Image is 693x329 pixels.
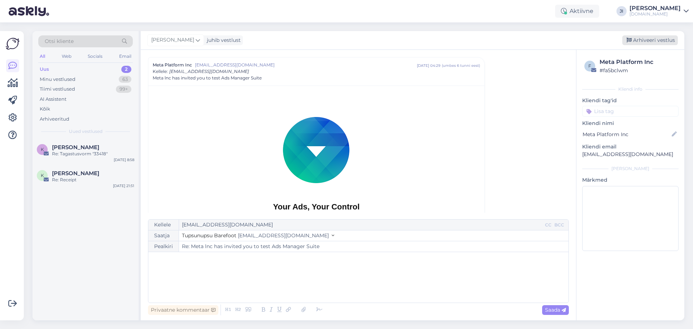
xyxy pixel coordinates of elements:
[238,232,329,239] span: [EMAIL_ADDRESS][DOMAIN_NAME]
[40,86,75,93] div: Tiimi vestlused
[113,183,134,189] div: [DATE] 21:51
[40,105,50,113] div: Kõik
[6,37,19,51] img: Askly Logo
[545,307,566,313] span: Saada
[148,230,179,241] div: Saatja
[148,241,179,252] div: Pealkiri
[119,76,131,83] div: 63
[182,232,334,239] button: Tupsunupsu Barefoot [EMAIL_ADDRESS][DOMAIN_NAME]
[582,120,679,127] p: Kliendi nimi
[622,35,678,45] div: Arhiveeri vestlus
[153,62,192,68] span: Meta Platform Inc
[582,151,679,158] p: [EMAIL_ADDRESS][DOMAIN_NAME]
[52,151,134,157] div: Re: Tagastusvorm "33418"
[69,128,103,135] span: Uued vestlused
[544,222,553,228] div: CC
[195,62,417,68] span: [EMAIL_ADDRESS][DOMAIN_NAME]
[118,52,133,61] div: Email
[153,75,262,81] span: Meta lnc has invited you to test Ads Manager Suite
[86,52,104,61] div: Socials
[600,58,676,66] div: Meta Platform Inc
[40,76,75,83] div: Minu vestlused
[38,52,47,61] div: All
[52,144,99,151] span: Kairit Pärnmaa
[270,104,362,196] img: Meta Ads Manager Logo
[442,63,480,68] div: ( umbes 6 tunni eest )
[588,63,591,69] span: f
[182,232,236,239] span: Tupsunupsu Barefoot
[116,86,131,93] div: 99+
[121,66,131,73] div: 2
[114,157,134,163] div: [DATE] 8:58
[41,147,44,152] span: K
[52,177,134,183] div: Re: Receipt
[582,143,679,151] p: Kliendi email
[151,36,194,44] span: [PERSON_NAME]
[582,176,679,184] p: Märkmed
[179,220,544,230] input: Recepient...
[582,97,679,104] p: Kliendi tag'id
[204,36,241,44] div: juhib vestlust
[40,96,66,103] div: AI Assistent
[553,222,566,228] div: BCC
[629,5,681,11] div: [PERSON_NAME]
[45,38,74,45] span: Otsi kliente
[60,52,73,61] div: Web
[153,69,168,74] span: Kellele :
[555,5,599,18] div: Aktiivne
[148,305,218,315] div: Privaatne kommentaar
[582,86,679,92] div: Kliendi info
[40,66,49,73] div: Uus
[600,66,676,74] div: # fa5bclwm
[583,130,670,138] input: Lisa nimi
[629,11,681,17] div: [DOMAIN_NAME]
[179,241,568,252] input: Write subject here...
[52,170,99,177] span: Kristi u.
[616,6,627,16] div: JI
[629,5,689,17] a: [PERSON_NAME][DOMAIN_NAME]
[40,116,69,123] div: Arhiveeritud
[41,173,44,178] span: K
[169,69,249,74] span: [EMAIL_ADDRESS][DOMAIN_NAME]
[582,165,679,172] div: [PERSON_NAME]
[148,220,179,230] div: Kellele
[217,202,416,212] h1: Your Ads, Your Control
[582,106,679,117] input: Lisa tag
[417,63,440,68] div: [DATE] 04:29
